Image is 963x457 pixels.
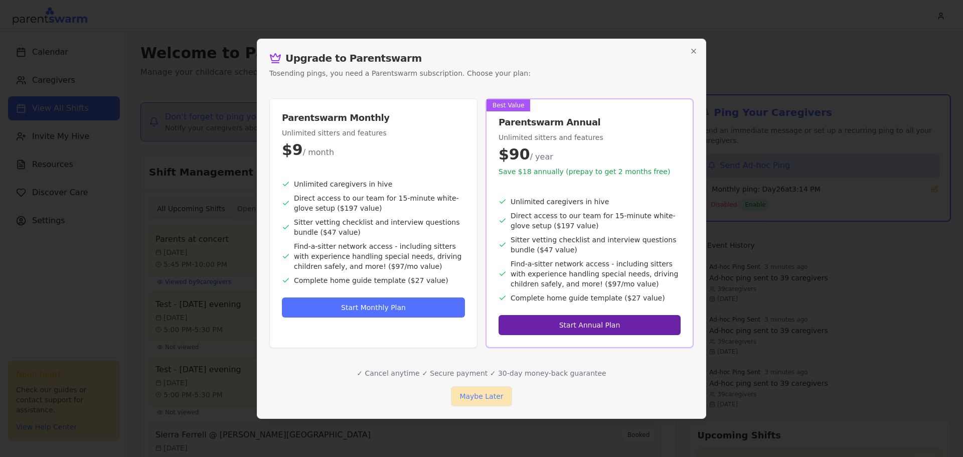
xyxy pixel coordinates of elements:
h3: Parentswarm Monthly [282,111,465,125]
h3: Parentswarm Annual [499,115,681,129]
p: Unlimited sitters and features [282,128,465,138]
span: Complete home guide template ($27 value) [294,275,448,285]
p: To sending pings , you need a Parentswarm subscription. Choose your plan: [269,68,694,78]
button: Start Monthly Plan [282,297,465,318]
span: $9 [282,141,303,159]
span: $90 [499,145,530,163]
button: Start Annual Plan [499,315,681,335]
div: Best Value [487,99,530,111]
span: Unlimited caregivers in hive [511,197,609,207]
span: Unlimited caregivers in hive [294,179,392,189]
span: / year [530,152,553,162]
div: Save $18 annually (prepay to get 2 months free) [499,167,681,177]
span: / month [303,147,334,157]
p: Unlimited sitters and features [499,132,681,142]
span: Sitter vetting checklist and interview questions bundle ($47 value) [511,235,681,255]
h2: Upgrade to Parentswarm [269,51,694,65]
span: Complete home guide template ($27 value) [511,293,665,303]
span: Find-a-sitter network access - including sitters with experience handling special needs, driving ... [294,241,465,271]
button: Maybe Later [451,386,512,406]
p: ✓ Cancel anytime ✓ Secure payment ✓ 30-day money-back guarantee [269,368,694,378]
span: Find-a-sitter network access - including sitters with experience handling special needs, driving ... [511,259,681,289]
span: Direct access to our team for 15-minute white-glove setup ($197 value) [511,211,681,231]
span: Direct access to our team for 15-minute white-glove setup ($197 value) [294,193,465,213]
span: Sitter vetting checklist and interview questions bundle ($47 value) [294,217,465,237]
